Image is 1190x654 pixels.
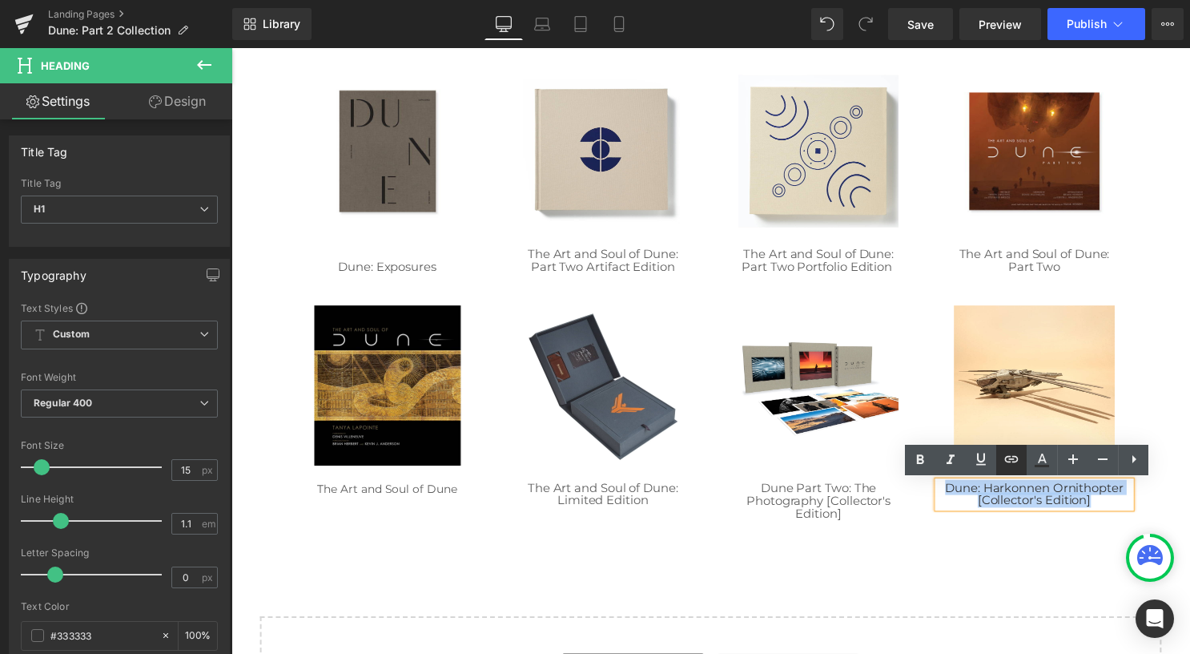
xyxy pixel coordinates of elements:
b: Custom [53,328,90,341]
span: Dune: Part 2 Collection [48,24,171,37]
div: Text Styles [21,301,218,314]
a: Part Two Portfolio Edition [516,213,668,228]
span: Publish [1067,18,1107,30]
span: px [202,465,215,475]
button: Publish [1047,8,1145,40]
a: The Art and Soul of Dune [87,438,228,453]
b: H1 [34,203,45,215]
div: Letter Spacing [21,547,218,559]
a: The Art and Soul of Dune: [735,200,887,216]
div: Font Weight [21,372,218,383]
span: Heading [41,59,90,72]
span: em [202,519,215,529]
a: Tablet [561,8,600,40]
a: Dune: Exposures [108,213,207,228]
a: The Art and Soul of Dune: [517,200,669,216]
span: px [202,572,215,583]
a: Laptop [523,8,561,40]
a: Dune Part Two: The Photography [Collector's Edition] [521,437,666,478]
button: More [1152,8,1184,40]
div: Title Tag [21,178,218,189]
span: Save [907,16,934,33]
h1: Dune: Harkonnen Ornithopter [Collector's Edition] [714,438,908,465]
a: The Art and Soul of Dune: [300,200,452,216]
a: Desktop [484,8,523,40]
div: Line Height [21,494,218,505]
div: Title Tag [21,136,68,159]
div: Typography [21,260,86,282]
a: Part Two Artifact Edition [303,213,448,228]
a: Landing Pages [48,8,232,21]
a: New Library [232,8,312,40]
a: Design [119,83,235,119]
span: Preview [979,16,1022,33]
a: Part Two [785,213,838,228]
a: The Art and Soul of Dune: Limited Edition [300,437,452,466]
b: Regular 400 [34,397,93,409]
button: Redo [850,8,882,40]
a: Preview [959,8,1041,40]
div: Text Color [21,601,218,612]
span: Library [263,17,300,31]
div: Font Size [21,440,218,451]
button: Undo [811,8,843,40]
input: Color [50,627,153,644]
div: Open Intercom Messenger [1136,599,1174,638]
a: Mobile [600,8,638,40]
div: % [179,622,217,650]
